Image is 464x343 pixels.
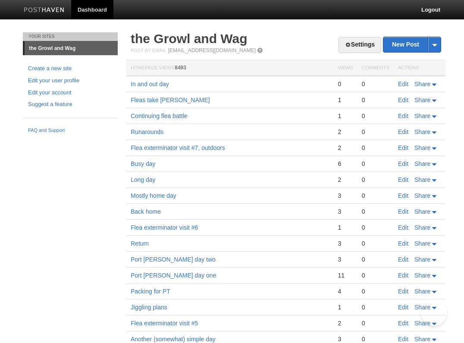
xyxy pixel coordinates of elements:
[398,144,408,151] a: Edit
[131,81,169,87] a: In and out day
[131,208,161,215] a: Back home
[338,319,353,327] div: 2
[131,304,167,311] a: Jiggling plans
[131,97,210,103] a: Fleas take [PERSON_NAME]
[398,97,408,103] a: Edit
[357,60,394,76] th: Comments
[131,272,216,279] a: Port [PERSON_NAME] day one
[398,336,408,343] a: Edit
[414,336,430,343] span: Share
[362,319,389,327] div: 0
[338,303,353,311] div: 1
[333,60,357,76] th: Views
[398,160,408,167] a: Edit
[131,240,149,247] a: Return
[398,320,408,327] a: Edit
[362,224,389,231] div: 0
[131,224,198,231] a: Flea exterminator visit #6
[398,112,408,119] a: Edit
[338,240,353,247] div: 3
[28,127,113,134] a: FAQ and Support
[362,128,389,136] div: 0
[28,76,113,85] a: Edit your user profile
[338,160,353,168] div: 6
[414,240,430,247] span: Share
[338,256,353,263] div: 3
[338,80,353,88] div: 0
[398,240,408,247] a: Edit
[338,287,353,295] div: 4
[168,47,256,53] a: [EMAIL_ADDRESS][DOMAIN_NAME]
[414,304,430,311] span: Share
[28,64,113,73] a: Create a new site
[398,288,408,295] a: Edit
[338,224,353,231] div: 1
[362,335,389,343] div: 0
[414,112,430,119] span: Share
[394,60,445,76] th: Actions
[362,271,389,279] div: 0
[131,336,216,343] a: Another (somewhat) simple day
[28,100,113,109] a: Suggest a feature
[338,208,353,215] div: 3
[362,303,389,311] div: 0
[338,192,353,200] div: 3
[131,320,198,327] a: Flea exterminator visit #5
[421,300,447,326] iframe: Help Scout Beacon - Open
[398,224,408,231] a: Edit
[338,128,353,136] div: 2
[414,288,430,295] span: Share
[398,128,408,135] a: Edit
[362,240,389,247] div: 0
[28,88,113,97] a: Edit your account
[398,272,408,279] a: Edit
[131,160,156,167] a: Busy day
[338,112,353,120] div: 1
[414,320,430,327] span: Share
[338,271,353,279] div: 11
[131,256,216,263] a: Port [PERSON_NAME] day two
[338,96,353,104] div: 1
[414,81,430,87] span: Share
[131,112,188,119] a: Continuing flea battle
[131,48,166,53] span: Post by Email
[362,160,389,168] div: 0
[24,7,65,14] img: Posthaven-bar
[362,287,389,295] div: 0
[338,144,353,152] div: 2
[362,208,389,215] div: 0
[398,304,408,311] a: Edit
[175,65,186,71] span: 8493
[362,112,389,120] div: 0
[362,192,389,200] div: 0
[398,192,408,199] a: Edit
[362,80,389,88] div: 0
[414,97,430,103] span: Share
[338,176,353,184] div: 2
[398,256,408,263] a: Edit
[131,192,176,199] a: Mostly home day
[414,192,430,199] span: Share
[131,176,156,183] a: Long day
[362,144,389,152] div: 0
[414,224,430,231] span: Share
[338,335,353,343] div: 3
[398,176,408,183] a: Edit
[23,32,118,41] li: Your Sites
[414,176,430,183] span: Share
[414,160,430,167] span: Share
[362,96,389,104] div: 0
[25,41,118,55] a: the Growl and Wag
[398,208,408,215] a: Edit
[339,37,381,53] a: Settings
[383,37,441,52] a: New Post
[362,256,389,263] div: 0
[131,288,170,295] a: Packing for PT
[398,81,408,87] a: Edit
[131,144,225,151] a: Flea exterminator visit #7, outdoors
[414,272,430,279] span: Share
[414,144,430,151] span: Share
[131,31,248,46] a: the Growl and Wag
[126,60,333,76] th: Homepage Views
[131,128,163,135] a: Runarounds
